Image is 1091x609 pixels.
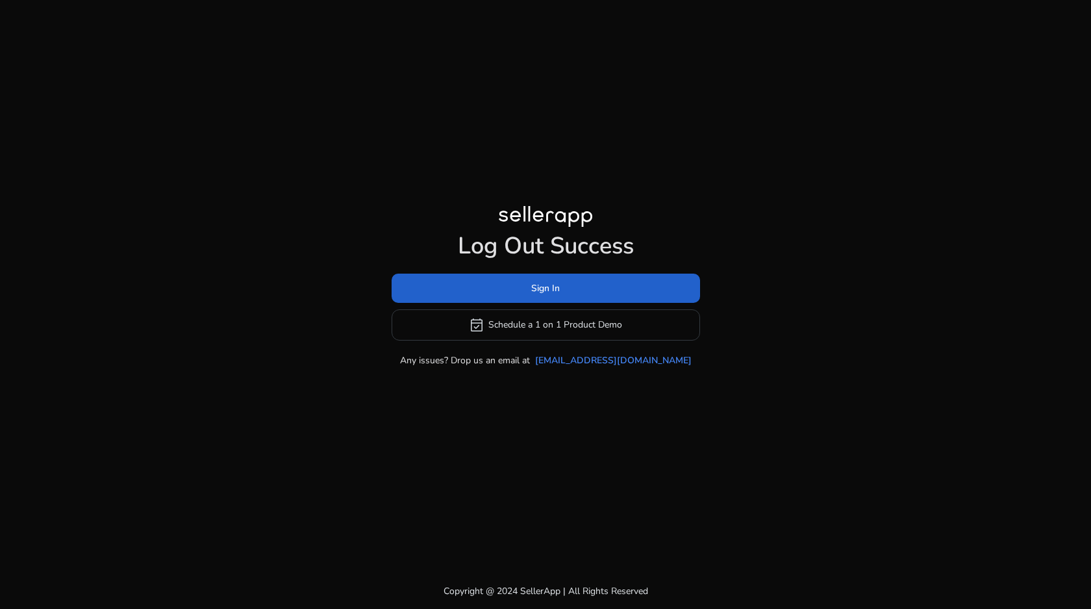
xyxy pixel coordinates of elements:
a: [EMAIL_ADDRESS][DOMAIN_NAME] [535,354,692,367]
p: Any issues? Drop us an email at [400,354,530,367]
span: event_available [469,317,484,333]
span: Sign In [531,281,560,295]
button: Sign In [392,274,700,303]
button: event_availableSchedule a 1 on 1 Product Demo [392,309,700,341]
h1: Log Out Success [392,232,700,260]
